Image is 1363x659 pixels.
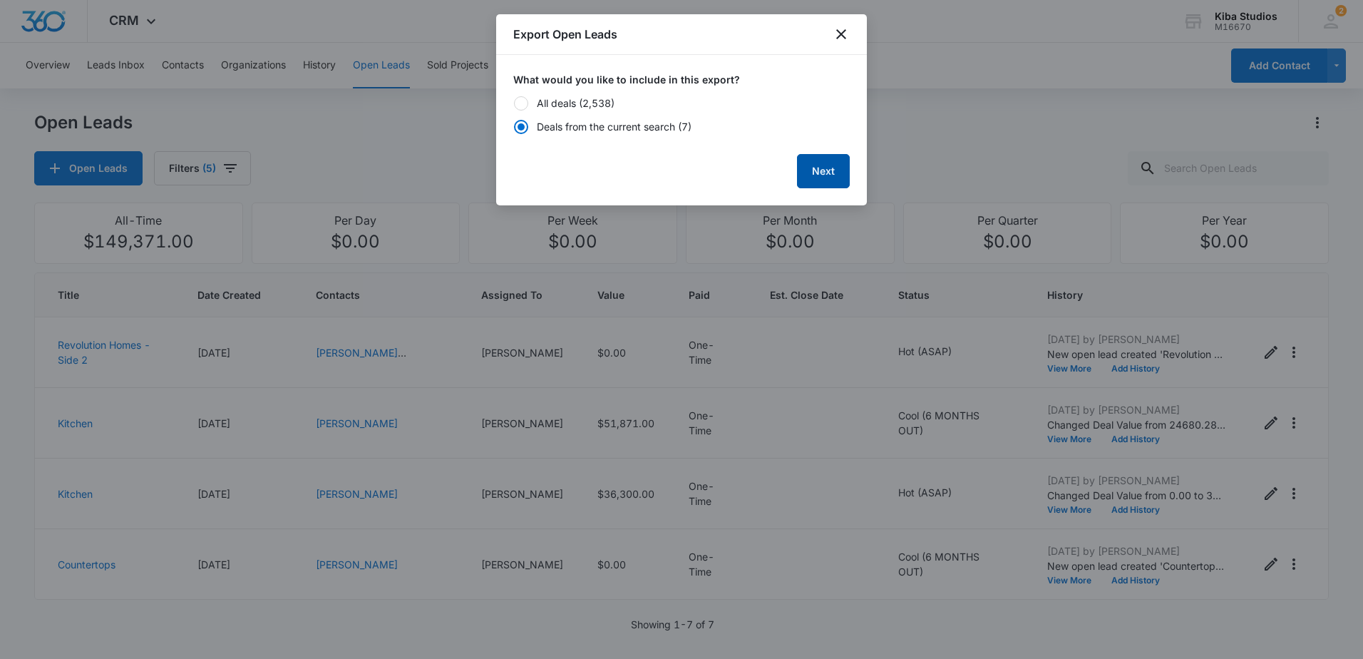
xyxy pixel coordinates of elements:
[833,26,850,43] button: close
[513,72,850,87] label: What would you like to include in this export?
[513,26,617,43] h1: Export Open Leads
[797,154,850,188] button: Next
[537,96,614,111] div: All deals (2,538)
[537,119,691,134] div: Deals from the current search (7)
